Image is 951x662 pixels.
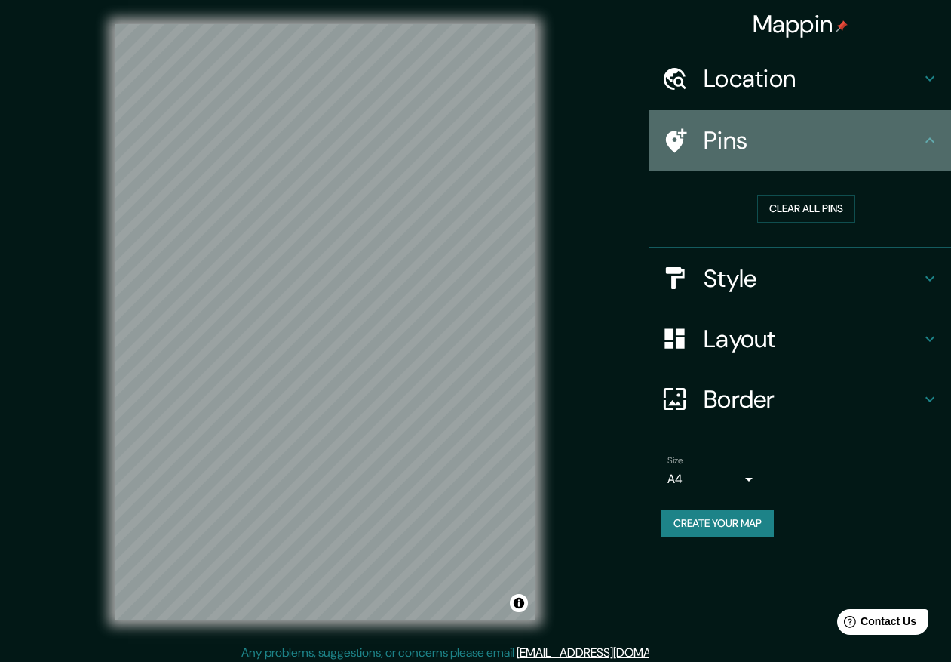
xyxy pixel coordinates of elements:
[836,20,848,32] img: pin-icon.png
[241,644,705,662] p: Any problems, suggestions, or concerns please email .
[510,594,528,612] button: Toggle attribution
[661,510,774,537] button: Create your map
[817,603,934,645] iframe: Help widget launcher
[704,324,921,354] h4: Layout
[704,63,921,94] h4: Location
[667,454,683,466] label: Size
[649,110,951,171] div: Pins
[704,125,921,155] h4: Pins
[704,263,921,294] h4: Style
[517,645,703,660] a: [EMAIL_ADDRESS][DOMAIN_NAME]
[115,24,535,620] canvas: Map
[704,384,921,414] h4: Border
[649,369,951,430] div: Border
[667,467,758,491] div: A4
[757,195,855,223] button: Clear all pins
[649,48,951,109] div: Location
[649,309,951,369] div: Layout
[753,9,848,39] h4: Mappin
[649,248,951,309] div: Style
